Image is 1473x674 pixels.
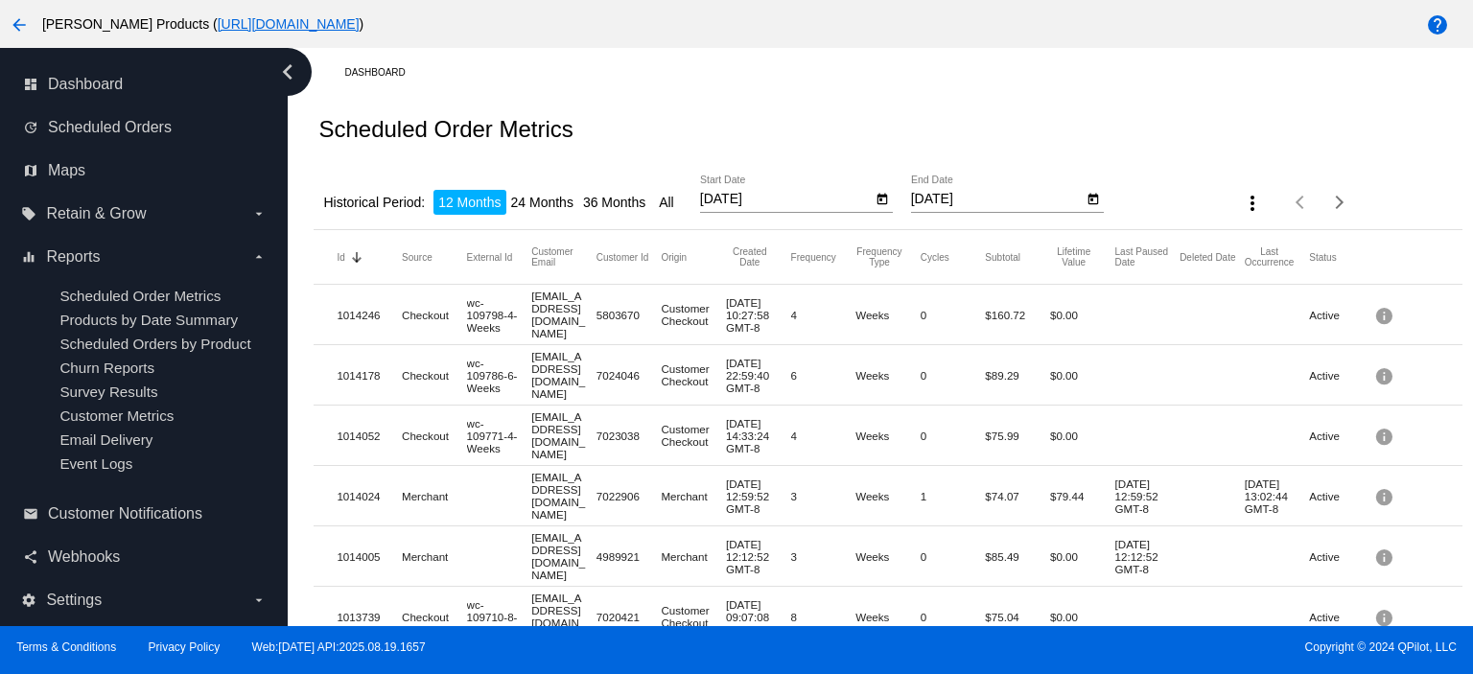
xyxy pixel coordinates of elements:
i: arrow_drop_down [251,249,267,265]
mat-cell: CustomerCheckout [661,358,726,392]
a: Web:[DATE] API:2025.08.19.1657 [252,640,426,654]
mat-cell: [EMAIL_ADDRESS][DOMAIN_NAME] [531,285,596,344]
mat-cell: $75.04 [985,606,1050,628]
mat-icon: info [1374,542,1397,571]
button: Change sorting for Cycles [921,251,949,263]
button: Change sorting for Id [337,251,344,263]
li: 36 Months [578,190,650,215]
mat-cell: Weeks [855,304,921,326]
i: arrow_drop_down [251,593,267,608]
mat-header-cell: Source [402,252,467,263]
button: Open calendar [873,188,893,208]
a: update Scheduled Orders [23,112,267,143]
i: settings [21,593,36,608]
mat-cell: Active [1309,425,1374,447]
a: Customer Metrics [59,407,174,424]
mat-cell: 5803670 [596,304,662,326]
mat-cell: 1014178 [337,364,402,386]
mat-cell: $0.00 [1050,546,1115,568]
mat-header-cell: Last Paused Date [1115,246,1181,267]
button: Next page [1321,183,1359,221]
mat-header-cell: Customer Email [531,246,596,267]
input: End Date [911,192,1084,207]
mat-cell: 1014246 [337,304,402,326]
mat-icon: info [1374,602,1397,632]
a: email Customer Notifications [23,499,267,529]
button: Change sorting for OriginalExternalId [467,251,513,263]
span: Scheduled Orders by Product [59,336,250,352]
mat-cell: [EMAIL_ADDRESS][DOMAIN_NAME] [531,587,596,646]
a: [URL][DOMAIN_NAME] [218,16,360,32]
i: update [23,120,38,135]
span: Copyright © 2024 QPilot, LLC [753,640,1457,654]
mat-header-cell: Customer Id [596,252,662,263]
mat-cell: [EMAIL_ADDRESS][DOMAIN_NAME] [531,526,596,586]
mat-cell: [EMAIL_ADDRESS][DOMAIN_NAME] [531,406,596,465]
mat-cell: 0 [921,606,986,628]
button: Change sorting for FrequencyType [855,246,903,267]
mat-cell: 1 [921,485,986,507]
span: Settings [46,592,102,609]
a: Event Logs [59,455,132,472]
mat-cell: [DATE] 09:07:08 GMT-8 [726,593,791,640]
mat-cell: $89.29 [985,364,1050,386]
mat-cell: wc-109786-6-Weeks [467,352,532,399]
mat-cell: $160.72 [985,304,1050,326]
mat-icon: info [1374,360,1397,390]
mat-cell: 1014052 [337,425,402,447]
mat-cell: 0 [921,364,986,386]
button: Change sorting for LifetimeValue [1050,246,1098,267]
mat-cell: $85.49 [985,546,1050,568]
mat-cell: Merchant [661,485,726,507]
a: Churn Reports [59,360,154,376]
a: Scheduled Order Metrics [59,288,221,304]
mat-cell: [EMAIL_ADDRESS][DOMAIN_NAME] [531,345,596,405]
mat-cell: [DATE] 12:12:52 GMT-8 [1115,533,1181,580]
span: Scheduled Orders [48,119,172,136]
mat-cell: 7023038 [596,425,662,447]
i: email [23,506,38,522]
a: map Maps [23,155,267,186]
i: equalizer [21,249,36,265]
a: Email Delivery [59,431,152,448]
mat-cell: [EMAIL_ADDRESS][DOMAIN_NAME] [531,466,596,525]
mat-cell: Weeks [855,364,921,386]
a: share Webhooks [23,542,267,572]
span: Reports [46,248,100,266]
mat-cell: [DATE] 14:33:24 GMT-8 [726,412,791,459]
a: Privacy Policy [149,640,221,654]
i: dashboard [23,77,38,92]
button: Open calendar [1084,188,1104,208]
mat-cell: 0 [921,304,986,326]
button: Change sorting for LastOccurrenceUtc [1245,246,1295,267]
mat-cell: 4 [791,304,856,326]
mat-cell: $79.44 [1050,485,1115,507]
mat-cell: Checkout [402,364,467,386]
mat-cell: 6 [791,364,856,386]
mat-cell: 7024046 [596,364,662,386]
a: Products by Date Summary [59,312,238,328]
mat-cell: Active [1309,304,1374,326]
mat-cell: 3 [791,485,856,507]
mat-cell: 0 [921,546,986,568]
mat-cell: $0.00 [1050,425,1115,447]
mat-cell: Weeks [855,546,921,568]
mat-icon: info [1374,300,1397,330]
span: [PERSON_NAME] Products ( ) [42,16,363,32]
a: Survey Results [59,383,157,400]
mat-cell: wc-109710-8-Weeks [467,593,532,640]
mat-icon: help [1426,13,1449,36]
mat-cell: Merchant [661,546,726,568]
mat-cell: 3 [791,546,856,568]
i: share [23,549,38,565]
mat-header-cell: Origin [661,252,726,263]
mat-cell: [DATE] 12:59:52 GMT-8 [1115,473,1181,520]
mat-cell: $74.07 [985,485,1050,507]
button: Previous page [1282,183,1321,221]
mat-cell: [DATE] 10:27:58 GMT-8 [726,291,791,338]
